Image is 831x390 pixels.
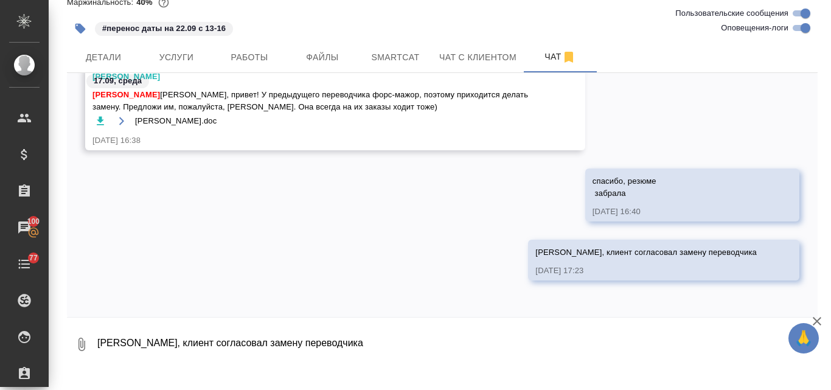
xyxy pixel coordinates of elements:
span: перенос даты на 22.09 с 13-16 [94,23,234,33]
p: 17.09, среда [94,75,142,87]
span: 100 [20,215,47,228]
span: спасибо, резюме забрала [593,176,656,198]
span: [PERSON_NAME].doc [135,115,217,127]
a: 77 [3,249,46,279]
span: Оповещения-логи [721,22,788,34]
button: Открыть на драйве [114,113,129,128]
span: Работы [220,50,279,65]
span: 🙏 [793,326,814,351]
span: [PERSON_NAME], привет! У предыдущего переводчика форс-мажор, поэтому приходится делать замену. Пр... [92,89,543,113]
span: Smartcat [366,50,425,65]
span: Файлы [293,50,352,65]
span: 77 [22,252,45,264]
span: Пользовательские сообщения [675,7,788,19]
div: [DATE] 16:38 [92,134,543,147]
span: [PERSON_NAME], клиент согласовал замену переводчика [535,248,757,257]
div: [DATE] 16:40 [593,206,757,218]
div: [DATE] 17:23 [535,265,757,277]
p: #перенос даты на 22.09 с 13-16 [102,23,226,35]
span: Чат с клиентом [439,50,516,65]
span: Детали [74,50,133,65]
button: 🙏 [788,323,819,353]
button: Добавить тэг [67,15,94,42]
span: Чат [531,49,589,64]
span: Услуги [147,50,206,65]
button: Скачать [92,113,108,128]
a: 100 [3,212,46,243]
